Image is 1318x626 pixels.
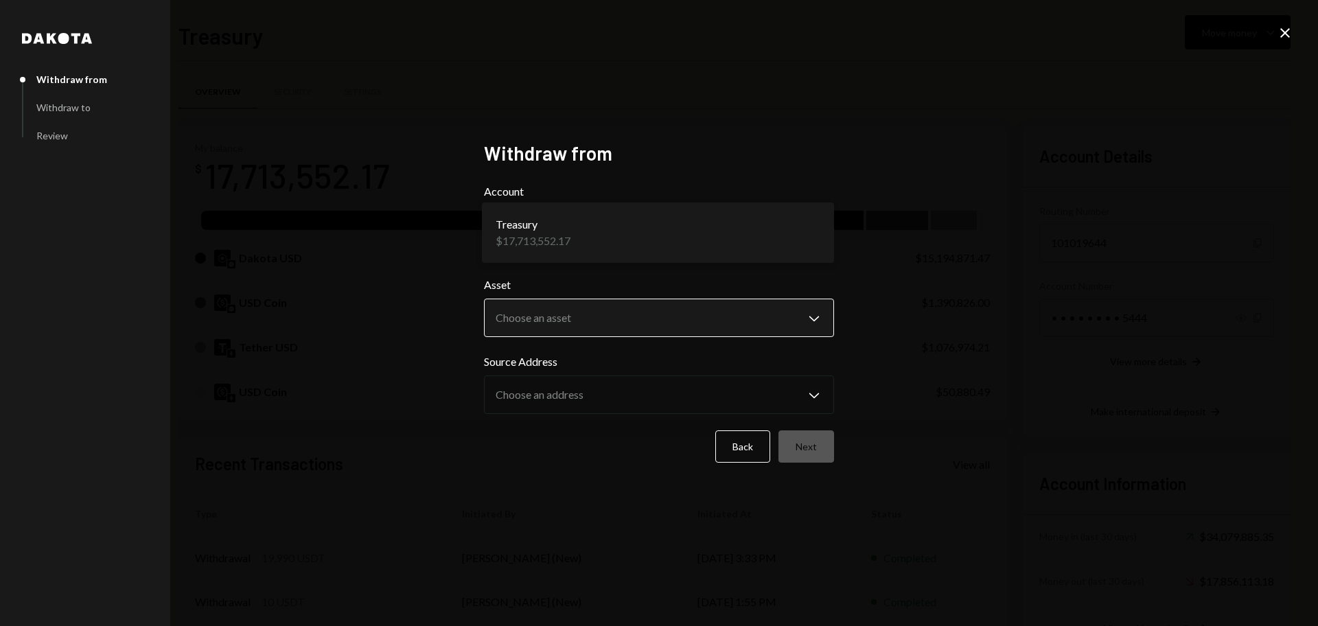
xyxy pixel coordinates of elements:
[36,102,91,113] div: Withdraw to
[36,130,68,141] div: Review
[36,73,107,85] div: Withdraw from
[496,216,570,233] div: Treasury
[484,183,834,200] label: Account
[484,277,834,293] label: Asset
[484,299,834,337] button: Asset
[484,353,834,370] label: Source Address
[484,375,834,414] button: Source Address
[715,430,770,463] button: Back
[496,233,570,249] div: $17,713,552.17
[484,140,834,167] h2: Withdraw from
